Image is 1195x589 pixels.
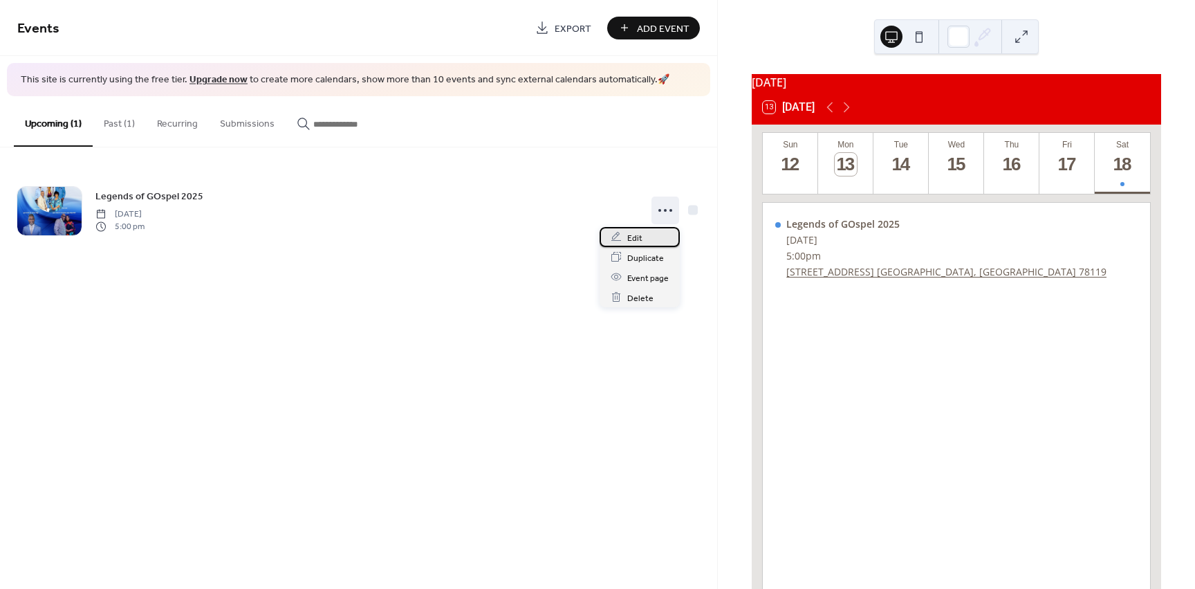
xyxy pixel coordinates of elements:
[818,133,873,194] button: Mon13
[555,21,591,36] span: Export
[933,140,980,149] div: Wed
[93,96,146,145] button: Past (1)
[627,230,642,245] span: Edit
[607,17,700,39] button: Add Event
[95,189,203,203] span: Legends of GOspel 2025
[835,153,858,176] div: 13
[1039,133,1095,194] button: Fri17
[878,140,925,149] div: Tue
[786,265,1106,278] a: [STREET_ADDRESS] [GEOGRAPHIC_DATA], [GEOGRAPHIC_DATA] 78119
[890,153,913,176] div: 14
[929,133,984,194] button: Wed15
[945,153,968,176] div: 15
[21,73,669,87] span: This site is currently using the free tier. to create more calendars, show more than 10 events an...
[95,208,145,220] span: [DATE]
[209,96,286,145] button: Submissions
[786,249,1106,262] div: 5:00pm
[984,133,1039,194] button: Thu16
[1056,153,1079,176] div: 17
[627,251,664,265] span: Duplicate
[627,291,654,305] span: Delete
[786,233,1106,246] div: [DATE]
[988,140,1035,149] div: Thu
[637,21,689,36] span: Add Event
[758,98,819,117] button: 13[DATE]
[189,71,248,89] a: Upgrade now
[1111,153,1134,176] div: 18
[14,96,93,147] button: Upcoming (1)
[786,217,1106,230] div: Legends of GOspel 2025
[1001,153,1023,176] div: 16
[873,133,929,194] button: Tue14
[1095,133,1150,194] button: Sat18
[146,96,209,145] button: Recurring
[1044,140,1091,149] div: Fri
[525,17,602,39] a: Export
[822,140,869,149] div: Mon
[17,15,59,42] span: Events
[767,140,814,149] div: Sun
[627,271,669,285] span: Event page
[95,221,145,233] span: 5:00 pm
[763,133,818,194] button: Sun12
[752,74,1161,91] div: [DATE]
[95,188,203,204] a: Legends of GOspel 2025
[779,153,802,176] div: 12
[1099,140,1146,149] div: Sat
